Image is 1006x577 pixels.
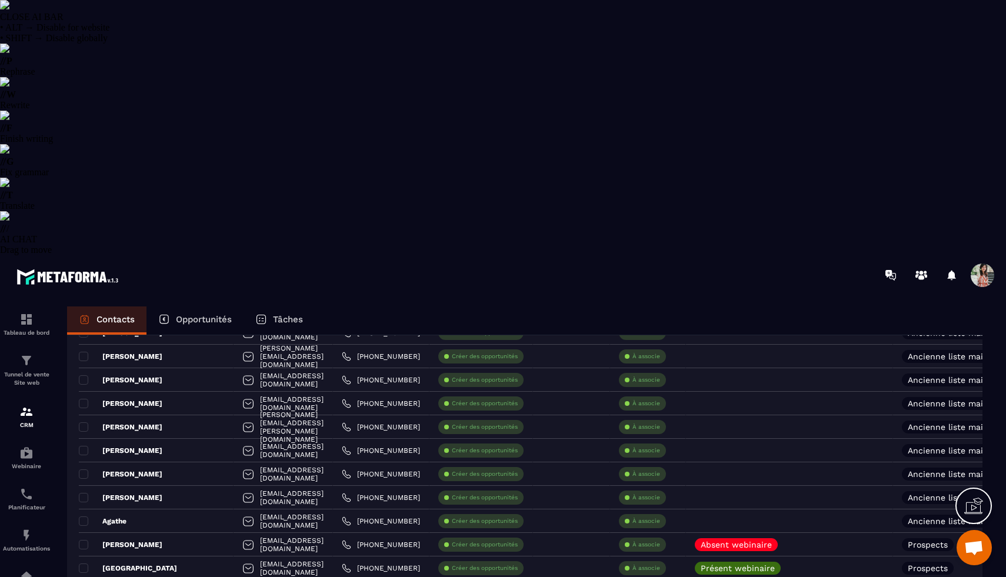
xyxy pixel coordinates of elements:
[3,303,50,345] a: formationformationTableau de bord
[79,446,162,455] p: [PERSON_NAME]
[3,545,50,552] p: Automatisations
[632,352,660,361] p: À associe
[96,314,135,325] p: Contacts
[908,541,948,549] p: Prospects
[19,405,34,419] img: formation
[452,541,518,549] p: Créer des opportunités
[79,469,162,479] p: [PERSON_NAME]
[632,446,660,455] p: À associe
[632,493,660,502] p: À associe
[957,530,992,565] div: Ouvrir le chat
[632,376,660,384] p: À associe
[342,493,420,502] a: [PHONE_NUMBER]
[342,352,420,361] a: [PHONE_NUMBER]
[342,422,420,432] a: [PHONE_NUMBER]
[632,517,660,525] p: À associe
[79,422,162,432] p: [PERSON_NAME]
[3,519,50,561] a: automationsautomationsAutomatisations
[19,487,34,501] img: scheduler
[452,517,518,525] p: Créer des opportunités
[3,463,50,469] p: Webinaire
[452,493,518,502] p: Créer des opportunités
[3,371,50,387] p: Tunnel de vente Site web
[273,314,303,325] p: Tâches
[342,469,420,479] a: [PHONE_NUMBER]
[452,423,518,431] p: Créer des opportunités
[342,446,420,455] a: [PHONE_NUMBER]
[3,437,50,478] a: automationsautomationsWebinaire
[16,266,122,288] img: logo
[342,540,420,549] a: [PHONE_NUMBER]
[19,446,34,460] img: automations
[79,399,162,408] p: [PERSON_NAME]
[632,470,660,478] p: À associe
[452,376,518,384] p: Créer des opportunités
[632,423,660,431] p: À associe
[908,564,948,572] p: Prospects
[67,306,146,335] a: Contacts
[3,396,50,437] a: formationformationCRM
[701,541,772,549] p: Absent webinaire
[79,540,162,549] p: [PERSON_NAME]
[452,446,518,455] p: Créer des opportunités
[452,399,518,408] p: Créer des opportunités
[3,422,50,428] p: CRM
[79,563,177,573] p: [GEOGRAPHIC_DATA]
[701,564,775,572] p: Présent webinaire
[632,564,660,572] p: À associe
[342,516,420,526] a: [PHONE_NUMBER]
[452,352,518,361] p: Créer des opportunités
[19,353,34,368] img: formation
[452,564,518,572] p: Créer des opportunités
[3,504,50,511] p: Planificateur
[342,375,420,385] a: [PHONE_NUMBER]
[244,306,315,335] a: Tâches
[79,493,162,502] p: [PERSON_NAME]
[342,563,420,573] a: [PHONE_NUMBER]
[3,478,50,519] a: schedulerschedulerPlanificateur
[19,528,34,542] img: automations
[79,352,162,361] p: [PERSON_NAME]
[452,470,518,478] p: Créer des opportunités
[3,345,50,396] a: formationformationTunnel de vente Site web
[79,516,126,526] p: Agathe
[342,399,420,408] a: [PHONE_NUMBER]
[632,399,660,408] p: À associe
[146,306,244,335] a: Opportunités
[632,541,660,549] p: À associe
[79,375,162,385] p: [PERSON_NAME]
[19,312,34,326] img: formation
[176,314,232,325] p: Opportunités
[3,329,50,336] p: Tableau de bord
